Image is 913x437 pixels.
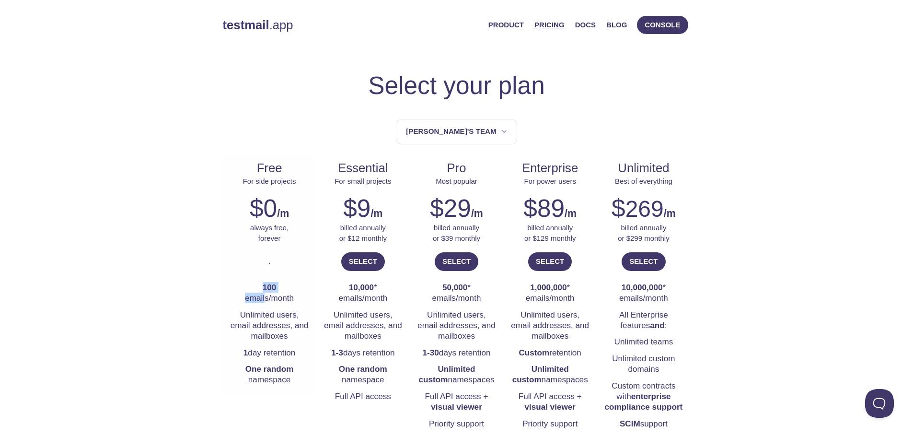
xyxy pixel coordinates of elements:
[604,280,683,307] li: * emails/month
[524,402,576,412] strong: visual viewer
[524,177,576,185] span: For power users
[250,223,289,243] p: always free, forever
[343,194,370,223] h2: $9
[575,19,596,31] a: Docs
[231,160,309,176] span: Free
[430,194,471,223] h2: $29
[230,307,309,345] li: Unlimited users, email addresses, and mailboxes
[423,348,439,357] strong: 1-30
[523,194,565,223] h2: $89
[396,119,517,144] button: Vitalijus's team
[230,361,309,389] li: namespace
[629,255,658,268] span: Select
[324,361,403,389] li: namespace
[510,389,589,416] li: Full API access +
[223,18,269,32] strong: testmail
[618,223,670,243] p: billed annually or $299 monthly
[223,17,481,33] a: testmail.app
[604,307,683,334] li: All Enterprise features :
[510,280,589,307] li: * emails/month
[417,280,496,307] li: * emails/month
[604,378,683,416] li: Custom contracts with
[604,351,683,378] li: Unlimited custom domains
[368,71,545,100] h1: Select your plan
[865,389,894,418] iframe: Help Scout Beacon - Open
[510,416,589,432] li: Priority support
[528,252,572,271] button: Select
[417,361,496,389] li: namespaces
[612,194,664,223] h2: $
[530,283,566,292] strong: 1,000,000
[243,177,296,185] span: For side projects
[245,364,294,374] strong: One random
[431,402,482,412] strong: visual viewer
[605,391,683,412] strong: enterprise compliance support
[645,19,680,31] span: Console
[335,177,391,185] span: For small projects
[433,223,480,243] p: billed annually or $39 monthly
[536,255,564,268] span: Select
[622,252,665,271] button: Select
[622,283,663,292] strong: 10,000,000
[339,223,387,243] p: billed annually or $12 monthly
[618,161,669,175] span: Unlimited
[471,205,483,222] h6: /m
[510,307,589,345] li: Unlimited users, email addresses, and mailboxes
[620,419,640,428] strong: SCIM
[511,160,589,176] span: Enterprise
[442,283,467,292] strong: 50,000
[512,364,569,384] strong: Unlimited custom
[324,389,403,405] li: Full API access
[230,280,309,307] li: emails/month
[331,348,343,357] strong: 1-3
[370,205,382,222] h6: /m
[324,345,403,361] li: days retention
[510,361,589,389] li: namespaces
[417,160,496,176] span: Pro
[324,160,402,176] span: Essential
[349,255,377,268] span: Select
[263,283,277,292] strong: 100
[324,307,403,345] li: Unlimited users, email addresses, and mailboxes
[664,205,676,222] h6: /m
[650,320,664,330] strong: and
[604,416,683,432] li: support
[277,205,289,222] h6: /m
[488,19,524,31] a: Product
[250,194,277,223] h2: $0
[324,280,403,307] li: * emails/month
[417,416,496,432] li: Priority support
[436,177,477,185] span: Most popular
[519,348,550,357] strong: Custom
[243,348,248,357] strong: 1
[565,205,577,222] h6: /m
[524,223,576,243] p: billed annually or $129 monthly
[417,389,496,416] li: Full API access +
[435,252,478,271] button: Select
[417,307,496,345] li: Unlimited users, email addresses, and mailboxes
[339,364,387,374] strong: One random
[615,177,672,185] span: Best of everything
[349,283,374,292] strong: 10,000
[419,364,475,384] strong: Unlimited custom
[406,125,509,138] span: [PERSON_NAME]'s team
[230,345,309,361] li: day retention
[534,19,565,31] a: Pricing
[442,255,471,268] span: Select
[510,345,589,361] li: retention
[637,16,688,34] button: Console
[625,196,664,222] span: 269
[606,19,627,31] a: Blog
[341,252,385,271] button: Select
[417,345,496,361] li: days retention
[604,334,683,350] li: Unlimited teams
